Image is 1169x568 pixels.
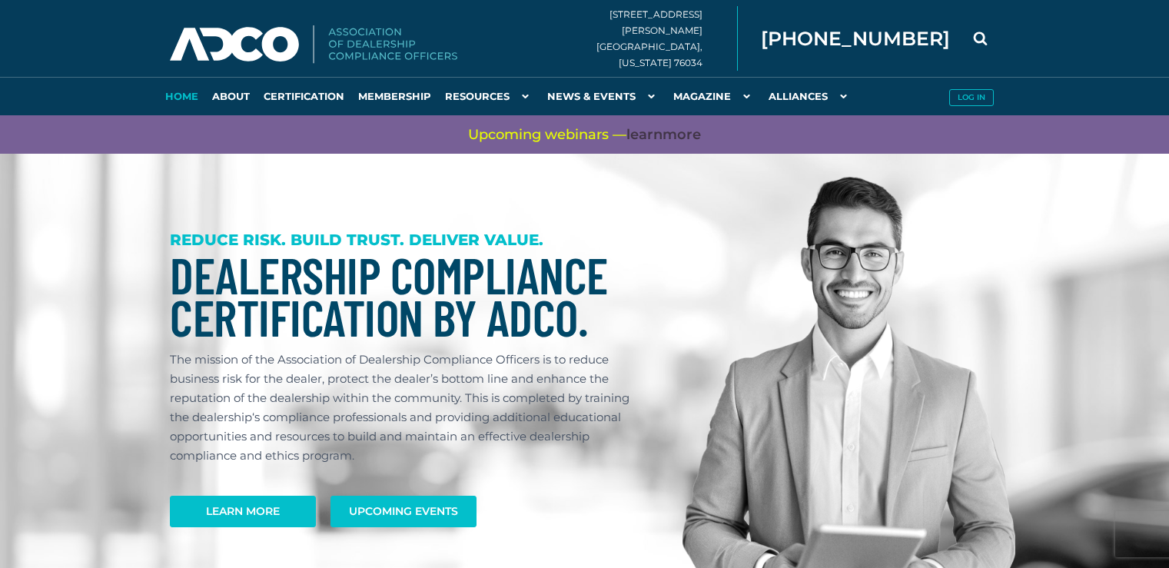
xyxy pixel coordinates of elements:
a: About [205,77,257,115]
a: News & Events [540,77,666,115]
a: Magazine [666,77,762,115]
h1: Dealership Compliance Certification by ADCO. [170,254,645,338]
p: The mission of the Association of Dealership Compliance Officers is to reduce business risk for t... [170,350,645,465]
div: [STREET_ADDRESS][PERSON_NAME] [GEOGRAPHIC_DATA], [US_STATE] 76034 [596,6,738,71]
span: [PHONE_NUMBER] [761,29,950,48]
span: Upcoming webinars — [468,125,701,144]
a: Log in [942,77,1000,115]
a: Alliances [762,77,858,115]
button: Log in [949,89,994,106]
a: Learn More [170,496,316,527]
a: Home [158,77,205,115]
h3: REDUCE RISK. BUILD TRUST. DELIVER VALUE. [170,231,645,250]
a: Certification [257,77,351,115]
img: Association of Dealership Compliance Officers logo [170,25,457,64]
a: Resources [438,77,540,115]
a: Membership [351,77,438,115]
a: learnmore [626,125,701,144]
a: Upcoming Events [330,496,477,527]
span: learn [626,126,663,143]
